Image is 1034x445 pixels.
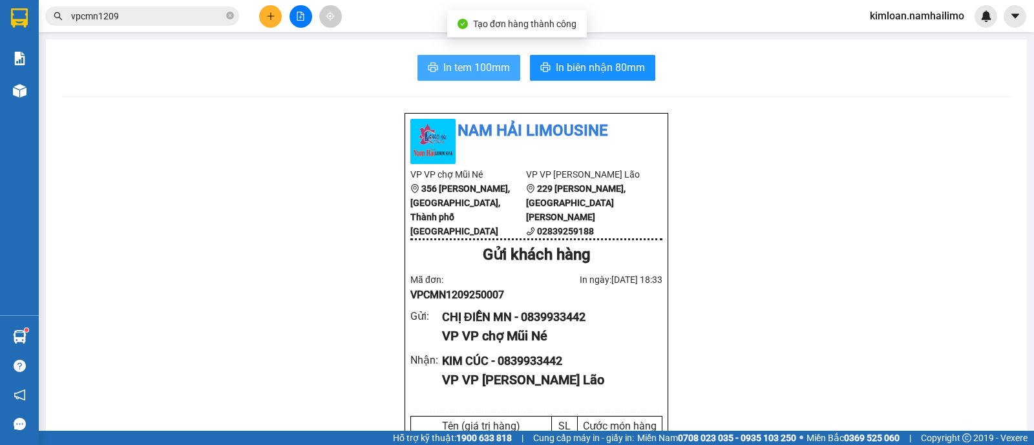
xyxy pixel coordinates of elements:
[526,227,535,236] span: phone
[456,433,512,443] strong: 1900 633 818
[807,431,900,445] span: Miền Bắc
[1004,5,1026,28] button: caret-down
[6,87,16,96] span: environment
[410,183,510,236] b: 356 [PERSON_NAME], [GEOGRAPHIC_DATA], Thành phố [GEOGRAPHIC_DATA]
[537,226,594,236] b: 02839259188
[678,433,796,443] strong: 0708 023 035 - 0935 103 250
[410,273,536,303] div: Mã đơn:
[410,243,662,267] div: Gửi khách hàng
[556,59,645,76] span: In biên nhận 80mm
[1009,10,1021,22] span: caret-down
[6,6,187,55] li: Nam Hải Limousine
[909,431,911,445] span: |
[296,12,305,21] span: file-add
[536,273,662,287] div: In ngày: [DATE] 18:33
[89,70,172,112] li: VP VP [PERSON_NAME] Lão
[581,420,659,432] div: Cước món hàng
[226,12,234,19] span: close-circle
[637,431,796,445] span: Miền Nam
[6,70,89,84] li: VP VP chợ Mũi Né
[442,308,652,326] div: CHỊ ĐIỀN MN - 0839933442
[962,433,971,442] span: copyright
[393,431,512,445] span: Hỗ trợ kỹ thuật:
[13,330,26,344] img: warehouse-icon
[410,289,504,301] span: VPCMN1209250007
[530,55,655,81] button: printerIn biên nhận 80mm
[54,12,63,21] span: search
[25,328,28,332] sup: 1
[266,12,275,21] span: plus
[410,308,442,324] div: Gửi :
[410,119,662,143] li: Nam Hải Limousine
[417,55,520,81] button: printerIn tem 100mm
[473,19,576,29] span: Tạo đơn hàng thành công
[290,5,312,28] button: file-add
[410,352,442,368] div: Nhận :
[844,433,900,443] strong: 0369 525 060
[442,326,652,346] div: VP VP chợ Mũi Né
[319,5,342,28] button: aim
[860,8,975,24] span: kimloan.namhailimo
[414,420,548,432] div: Tên (giá trị hàng)
[526,184,535,193] span: environment
[540,62,551,74] span: printer
[458,19,468,29] span: check-circle
[259,5,282,28] button: plus
[526,167,642,181] li: VP VP [PERSON_NAME] Lão
[14,360,26,372] span: question-circle
[980,10,992,22] img: icon-new-feature
[13,84,26,98] img: warehouse-icon
[410,119,456,164] img: logo.jpg
[71,9,224,23] input: Tìm tên, số ĐT hoặc mã đơn
[526,183,626,222] b: 229 [PERSON_NAME], [GEOGRAPHIC_DATA][PERSON_NAME]
[226,10,234,23] span: close-circle
[428,62,438,74] span: printer
[6,6,52,52] img: logo.jpg
[410,184,419,193] span: environment
[522,431,523,445] span: |
[555,420,574,432] div: SL
[799,435,803,440] span: ⚪️
[13,52,26,65] img: solution-icon
[14,389,26,401] span: notification
[443,59,510,76] span: In tem 100mm
[442,370,652,390] div: VP VP [PERSON_NAME] Lão
[533,431,634,445] span: Cung cấp máy in - giấy in:
[442,352,652,370] div: KIM CÚC - 0839933442
[410,167,526,181] li: VP VP chợ Mũi Né
[14,418,26,430] span: message
[326,12,335,21] span: aim
[11,8,28,28] img: logo-vxr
